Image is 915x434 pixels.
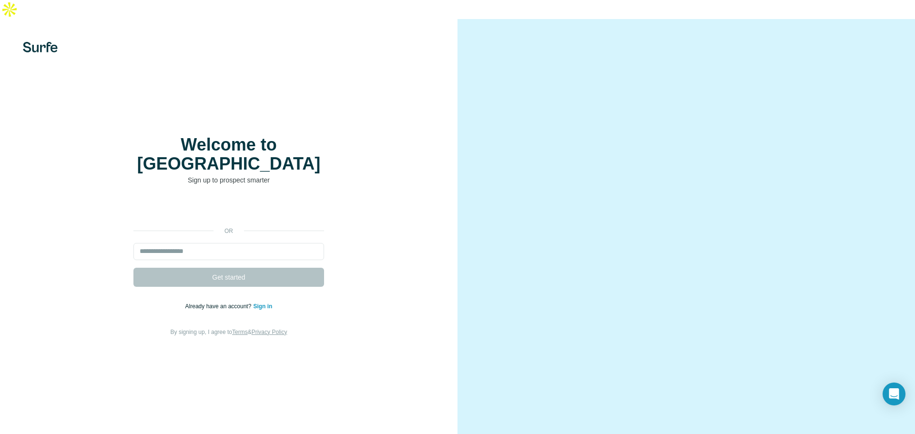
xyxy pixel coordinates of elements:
iframe: Sign in with Google Button [129,199,329,220]
div: Open Intercom Messenger [883,383,905,405]
img: Surfe's logo [23,42,58,52]
h1: Welcome to [GEOGRAPHIC_DATA] [133,135,324,173]
span: By signing up, I agree to & [171,329,287,335]
a: Sign in [253,303,272,310]
a: Privacy Policy [252,329,287,335]
span: Already have an account? [185,303,254,310]
p: Sign up to prospect smarter [133,175,324,185]
a: Terms [232,329,248,335]
p: or [213,227,244,235]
